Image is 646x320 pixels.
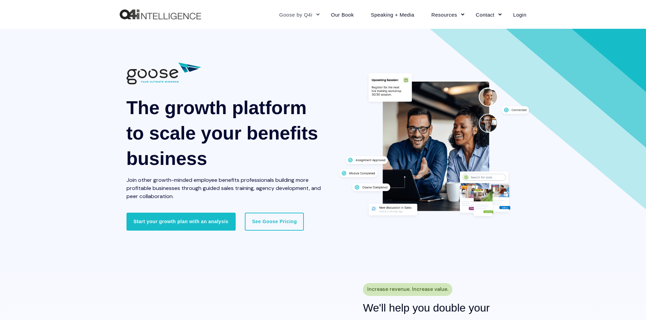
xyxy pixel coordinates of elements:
[126,63,201,84] img: 01882 Goose Q4i Logo wTag-CC
[120,9,201,20] img: Q4intelligence, LLC logo
[367,284,448,294] span: Increase revenue. Increase value.
[126,213,236,230] a: Start your growth plan with an analysis
[335,70,533,221] img: Two professionals working together at a desk surrounded by graphics displaying different features...
[126,97,318,169] span: The growth platform to scale your benefits business
[126,176,321,200] span: Join other growth-minded employee benefits professionals building more profitable businesses thro...
[245,213,304,230] a: See Goose Pricing
[120,9,201,20] a: Back to Home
